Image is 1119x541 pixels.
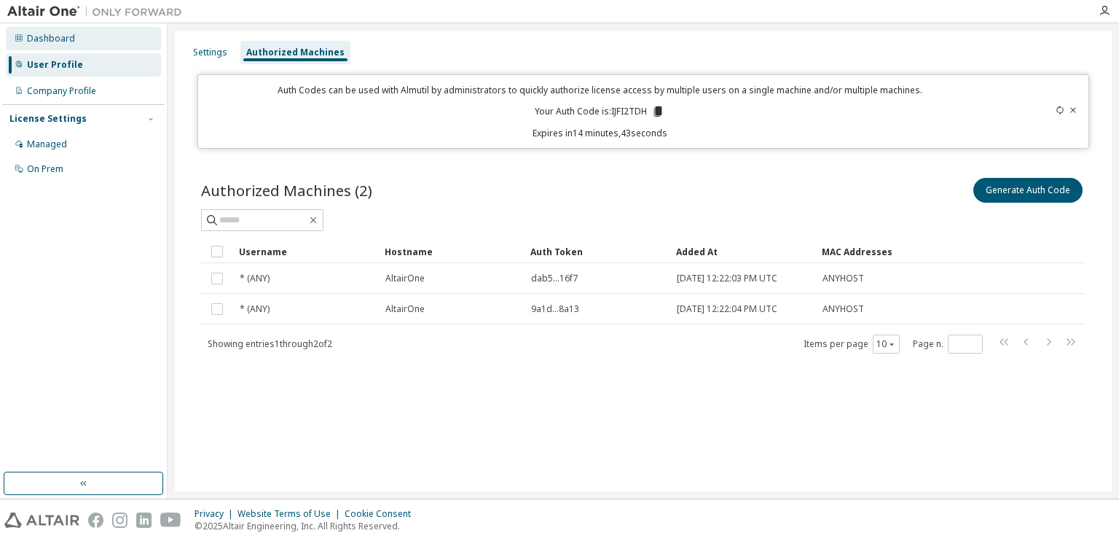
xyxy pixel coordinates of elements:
img: altair_logo.svg [4,513,79,528]
span: dab5...16f7 [531,273,578,284]
button: Generate Auth Code [973,178,1083,203]
div: Website Terms of Use [237,508,345,520]
div: Managed [27,139,67,150]
span: * (ANY) [240,303,270,315]
span: ANYHOST [822,303,864,315]
div: Cookie Consent [345,508,420,520]
p: Expires in 14 minutes, 43 seconds [207,127,992,139]
button: 10 [876,338,896,350]
img: facebook.svg [88,513,103,528]
div: Privacy [195,508,237,520]
img: instagram.svg [112,513,127,528]
span: * (ANY) [240,273,270,284]
p: © 2025 Altair Engineering, Inc. All Rights Reserved. [195,520,420,532]
img: youtube.svg [160,513,181,528]
span: AltairOne [385,273,425,284]
div: Username [239,240,373,263]
span: Authorized Machines (2) [201,180,372,201]
div: Company Profile [27,85,96,97]
span: 9a1d...8a13 [531,303,579,315]
div: MAC Addresses [822,240,932,263]
span: Page n. [913,335,983,354]
img: Altair One [7,4,189,19]
span: [DATE] 12:22:04 PM UTC [677,303,777,315]
div: Settings [193,47,227,58]
img: linkedin.svg [136,513,152,528]
div: Dashboard [27,33,75,44]
div: Auth Token [530,240,664,263]
span: Showing entries 1 through 2 of 2 [208,338,332,350]
span: [DATE] 12:22:03 PM UTC [677,273,777,284]
span: ANYHOST [822,273,864,284]
div: Hostname [385,240,519,263]
div: Authorized Machines [246,47,345,58]
div: On Prem [27,163,63,175]
p: Auth Codes can be used with Almutil by administrators to quickly authorize license access by mult... [207,84,992,96]
div: User Profile [27,59,83,71]
div: License Settings [9,113,87,125]
span: AltairOne [385,303,425,315]
span: Items per page [804,335,900,354]
p: Your Auth Code is: IJFI2TDH [535,105,664,118]
div: Added At [676,240,810,263]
